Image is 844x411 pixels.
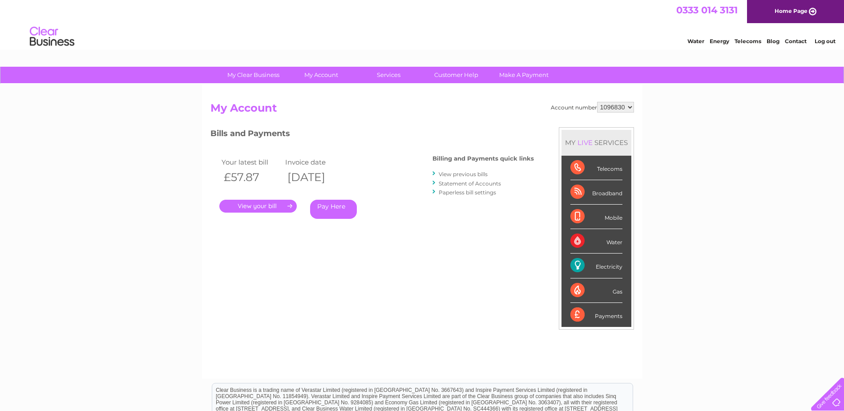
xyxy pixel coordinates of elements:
[767,38,779,44] a: Blog
[420,67,493,83] a: Customer Help
[570,180,622,205] div: Broadband
[676,4,738,16] a: 0333 014 3131
[210,127,534,143] h3: Bills and Payments
[439,171,488,177] a: View previous bills
[217,67,290,83] a: My Clear Business
[561,130,631,155] div: MY SERVICES
[570,229,622,254] div: Water
[432,155,534,162] h4: Billing and Payments quick links
[284,67,358,83] a: My Account
[487,67,561,83] a: Make A Payment
[212,5,633,43] div: Clear Business is a trading name of Verastar Limited (registered in [GEOGRAPHIC_DATA] No. 3667643...
[735,38,761,44] a: Telecoms
[219,168,283,186] th: £57.87
[283,156,347,168] td: Invoice date
[439,180,501,187] a: Statement of Accounts
[551,102,634,113] div: Account number
[570,254,622,278] div: Electricity
[210,102,634,119] h2: My Account
[219,200,297,213] a: .
[785,38,807,44] a: Contact
[576,138,594,147] div: LIVE
[687,38,704,44] a: Water
[310,200,357,219] a: Pay Here
[570,303,622,327] div: Payments
[710,38,729,44] a: Energy
[352,67,425,83] a: Services
[29,23,75,50] img: logo.png
[815,38,836,44] a: Log out
[570,156,622,180] div: Telecoms
[219,156,283,168] td: Your latest bill
[570,278,622,303] div: Gas
[570,205,622,229] div: Mobile
[439,189,496,196] a: Paperless bill settings
[283,168,347,186] th: [DATE]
